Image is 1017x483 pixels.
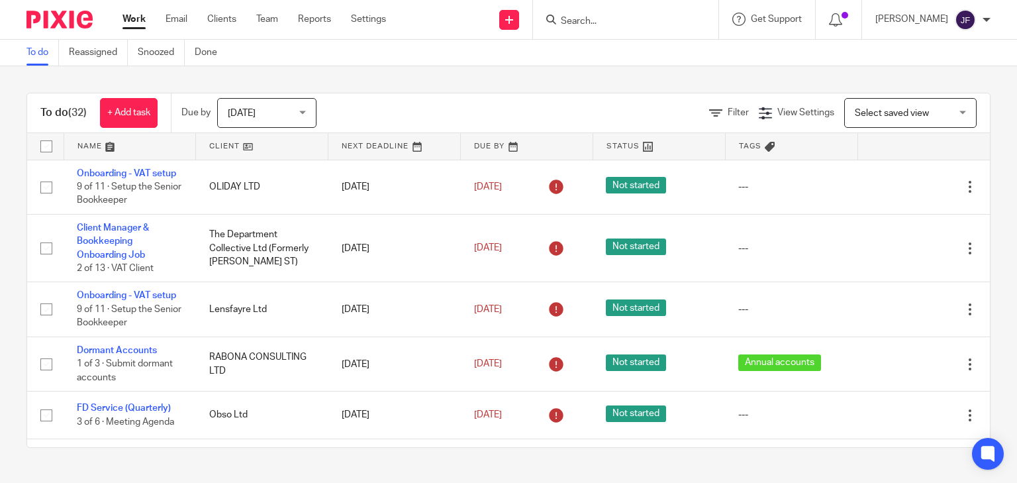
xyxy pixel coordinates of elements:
[256,13,278,26] a: Team
[559,16,679,28] input: Search
[474,244,502,253] span: [DATE]
[207,13,236,26] a: Clients
[181,106,211,119] p: Due by
[100,98,158,128] a: + Add task
[68,107,87,118] span: (32)
[474,360,502,369] span: [DATE]
[77,182,181,205] span: 9 of 11 · Setup the Senior Bookkeeper
[26,40,59,66] a: To do
[328,282,461,337] td: [DATE]
[606,405,666,422] span: Not started
[77,417,174,427] span: 3 of 6 · Meeting Agenda
[606,354,666,371] span: Not started
[738,408,844,421] div: ---
[855,109,929,118] span: Select saved view
[351,13,386,26] a: Settings
[728,108,749,117] span: Filter
[228,109,256,118] span: [DATE]
[474,182,502,191] span: [DATE]
[196,282,328,337] td: Lensfayre Ltd
[77,169,176,178] a: Onboarding - VAT setup
[777,108,834,117] span: View Settings
[606,239,666,255] span: Not started
[875,13,948,26] p: [PERSON_NAME]
[738,303,844,316] div: ---
[138,40,185,66] a: Snoozed
[77,305,181,328] span: 9 of 11 · Setup the Senior Bookkeeper
[196,214,328,282] td: The Department Collective Ltd (Formerly [PERSON_NAME] ST)
[166,13,187,26] a: Email
[77,264,154,273] span: 2 of 13 · VAT Client
[196,392,328,439] td: Obso Ltd
[606,299,666,316] span: Not started
[196,160,328,214] td: OLIDAY LTD
[122,13,146,26] a: Work
[328,337,461,391] td: [DATE]
[738,242,844,255] div: ---
[77,403,171,413] a: FD Service (Quarterly)
[77,360,173,383] span: 1 of 3 · Submit dormant accounts
[955,9,976,30] img: svg%3E
[77,223,149,260] a: Client Manager & Bookkeeping Onboarding Job
[69,40,128,66] a: Reassigned
[738,354,821,371] span: Annual accounts
[298,13,331,26] a: Reports
[328,160,461,214] td: [DATE]
[738,180,844,193] div: ---
[195,40,227,66] a: Done
[328,214,461,282] td: [DATE]
[77,346,157,355] a: Dormant Accounts
[77,291,176,300] a: Onboarding - VAT setup
[26,11,93,28] img: Pixie
[196,337,328,391] td: RABONA CONSULTING LTD
[474,305,502,314] span: [DATE]
[328,392,461,439] td: [DATE]
[739,142,761,150] span: Tags
[474,410,502,419] span: [DATE]
[751,15,802,24] span: Get Support
[606,177,666,193] span: Not started
[40,106,87,120] h1: To do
